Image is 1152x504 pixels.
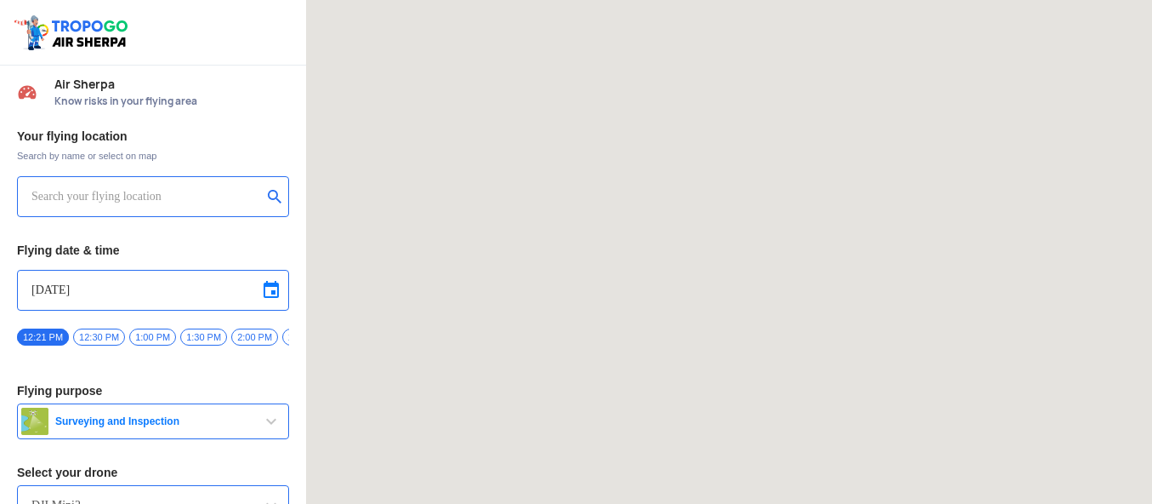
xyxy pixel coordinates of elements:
[17,467,289,478] h3: Select your drone
[231,329,278,346] span: 2:00 PM
[21,408,48,435] img: survey.png
[17,385,289,397] h3: Flying purpose
[73,329,125,346] span: 12:30 PM
[17,82,37,102] img: Risk Scores
[17,130,289,142] h3: Your flying location
[180,329,227,346] span: 1:30 PM
[17,244,289,256] h3: Flying date & time
[54,94,289,108] span: Know risks in your flying area
[54,77,289,91] span: Air Sherpa
[48,415,261,428] span: Surveying and Inspection
[31,186,262,207] input: Search your flying location
[17,329,69,346] span: 12:21 PM
[13,13,133,52] img: ic_tgdronemaps.svg
[17,404,289,439] button: Surveying and Inspection
[129,329,176,346] span: 1:00 PM
[31,280,275,301] input: Select Date
[282,329,329,346] span: 2:30 PM
[17,149,289,163] span: Search by name or select on map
